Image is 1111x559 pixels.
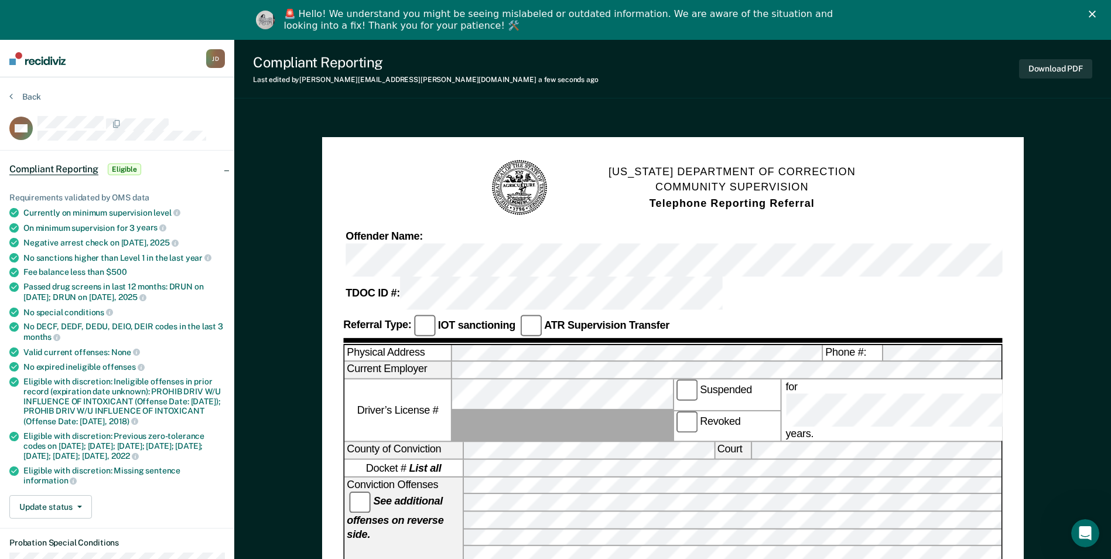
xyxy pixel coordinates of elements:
[23,431,225,461] div: Eligible with discretion: Previous zero-tolerance codes on [DATE]; [DATE]; [DATE]; [DATE]; [DATE]...
[9,52,66,65] img: Recidiviz
[674,411,780,441] label: Revoked
[9,193,225,203] div: Requirements validated by OMS data
[23,466,225,486] div: Eligible with discretion: Missing sentence
[344,362,451,379] label: Current Employer
[676,411,698,432] input: Revoked
[676,380,698,401] input: Suspended
[344,345,451,361] label: Physical Address
[544,319,669,331] strong: ATR Supervision Transfer
[649,197,814,209] strong: Telephone Reporting Referral
[23,476,77,485] span: information
[23,322,225,342] div: No DECF, DEDF, DEDU, DEIO, DEIR codes in the last 3
[1019,59,1092,79] button: Download PDF
[23,267,225,277] div: Fee balance less than
[109,417,138,426] span: 2018)
[102,362,145,371] span: offenses
[785,394,1108,427] input: for years.
[609,164,856,212] h1: [US_STATE] DEPARTMENT OF CORRECTION COMMUNITY SUPERVISION
[9,538,225,548] dt: Probation Special Conditions
[9,91,41,102] button: Back
[253,54,599,71] div: Compliant Reporting
[490,158,549,217] img: TN Seal
[413,315,435,337] input: IOT sanctioning
[186,253,211,263] span: year
[23,237,225,248] div: Negative arrest check on [DATE],
[715,442,750,459] label: Court
[349,491,371,513] input: See additional offenses on reverse side.
[346,288,400,299] strong: TDOC ID #:
[23,207,225,218] div: Currently on minimum supervision
[23,223,225,233] div: On minimum supervision for 3
[111,347,140,357] span: None
[365,461,441,475] span: Docket #
[23,362,225,372] div: No expired ineligible
[23,332,60,342] span: months
[437,319,515,331] strong: IOT sanctioning
[118,292,146,302] span: 2025
[9,163,98,175] span: Compliant Reporting
[253,76,599,84] div: Last edited by [PERSON_NAME][EMAIL_ADDRESS][PERSON_NAME][DOMAIN_NAME]
[206,49,225,68] div: J D
[23,347,225,357] div: Valid current offenses:
[1089,11,1100,18] div: Close
[344,380,451,441] label: Driver’s License #
[674,380,780,410] label: Suspended
[823,345,882,361] label: Phone #:
[136,223,166,232] span: years
[23,377,225,427] div: Eligible with discretion: Ineligible offenses in prior record (expiration date unknown): PROHIB D...
[23,282,225,302] div: Passed drug screens in last 12 months: DRUN on [DATE]; DRUN on [DATE],
[206,49,225,68] button: JD
[284,8,837,32] div: 🚨 Hello! We understand you might be seeing mislabeled or outdated information. We are aware of th...
[64,308,112,317] span: conditions
[150,238,178,247] span: 2025
[783,380,1110,441] label: for years.
[1071,519,1099,547] iframe: Intercom live chat
[520,315,542,337] input: ATR Supervision Transfer
[538,76,599,84] span: a few seconds ago
[347,495,443,540] strong: See additional offenses on reverse side.
[108,163,141,175] span: Eligible
[9,495,92,519] button: Update status
[111,451,139,461] span: 2022
[23,253,225,263] div: No sanctions higher than Level 1 in the last
[344,442,463,459] label: County of Conviction
[346,231,423,243] strong: Offender Name:
[106,267,127,277] span: $500
[153,208,180,217] span: level
[409,462,441,473] strong: List all
[343,319,411,331] strong: Referral Type:
[256,11,275,29] img: Profile image for Kim
[23,307,225,318] div: No special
